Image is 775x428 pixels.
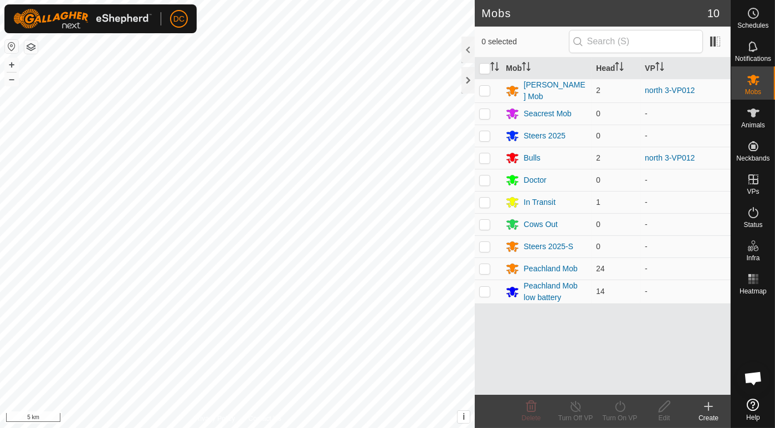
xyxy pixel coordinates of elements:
[248,414,281,424] a: Contact Us
[194,414,235,424] a: Privacy Policy
[458,411,470,423] button: i
[645,153,695,162] a: north 3-VP012
[640,280,731,303] td: -
[640,102,731,125] td: -
[523,197,556,208] div: In Transit
[523,130,566,142] div: Steers 2025
[596,242,601,251] span: 0
[707,5,720,22] span: 10
[746,255,759,261] span: Infra
[569,30,703,53] input: Search (S)
[640,58,731,79] th: VP
[523,280,587,303] div: Peachland Mob low battery
[5,73,18,86] button: –
[642,413,686,423] div: Edit
[741,122,765,128] span: Animals
[523,79,587,102] div: [PERSON_NAME] Mob
[596,109,601,118] span: 0
[737,362,770,395] div: Open chat
[640,169,731,191] td: -
[596,198,601,207] span: 1
[481,7,707,20] h2: Mobs
[5,40,18,53] button: Reset Map
[523,263,577,275] div: Peachland Mob
[736,155,769,162] span: Neckbands
[13,9,152,29] img: Gallagher Logo
[463,412,465,421] span: i
[615,64,624,73] p-sorticon: Activate to sort
[655,64,664,73] p-sorticon: Activate to sort
[553,413,598,423] div: Turn Off VP
[686,413,731,423] div: Create
[596,287,605,296] span: 14
[173,13,184,25] span: DC
[743,221,762,228] span: Status
[596,220,601,229] span: 0
[5,58,18,71] button: +
[645,86,695,95] a: north 3-VP012
[523,152,540,164] div: Bulls
[731,394,775,425] a: Help
[501,58,592,79] th: Mob
[490,64,499,73] p-sorticon: Activate to sort
[640,191,731,213] td: -
[640,257,731,280] td: -
[522,64,531,73] p-sorticon: Activate to sort
[596,176,601,184] span: 0
[598,413,642,423] div: Turn On VP
[596,153,601,162] span: 2
[640,213,731,235] td: -
[523,241,573,252] div: Steers 2025-S
[24,40,38,54] button: Map Layers
[737,22,768,29] span: Schedules
[740,288,767,295] span: Heatmap
[745,89,761,95] span: Mobs
[596,86,601,95] span: 2
[640,235,731,257] td: -
[523,174,546,186] div: Doctor
[596,131,601,140] span: 0
[522,414,541,422] span: Delete
[523,219,557,230] div: Cows Out
[746,414,760,421] span: Help
[481,36,568,48] span: 0 selected
[747,188,759,195] span: VPs
[592,58,640,79] th: Head
[523,108,571,120] div: Seacrest Mob
[640,125,731,147] td: -
[596,264,605,273] span: 24
[735,55,771,62] span: Notifications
